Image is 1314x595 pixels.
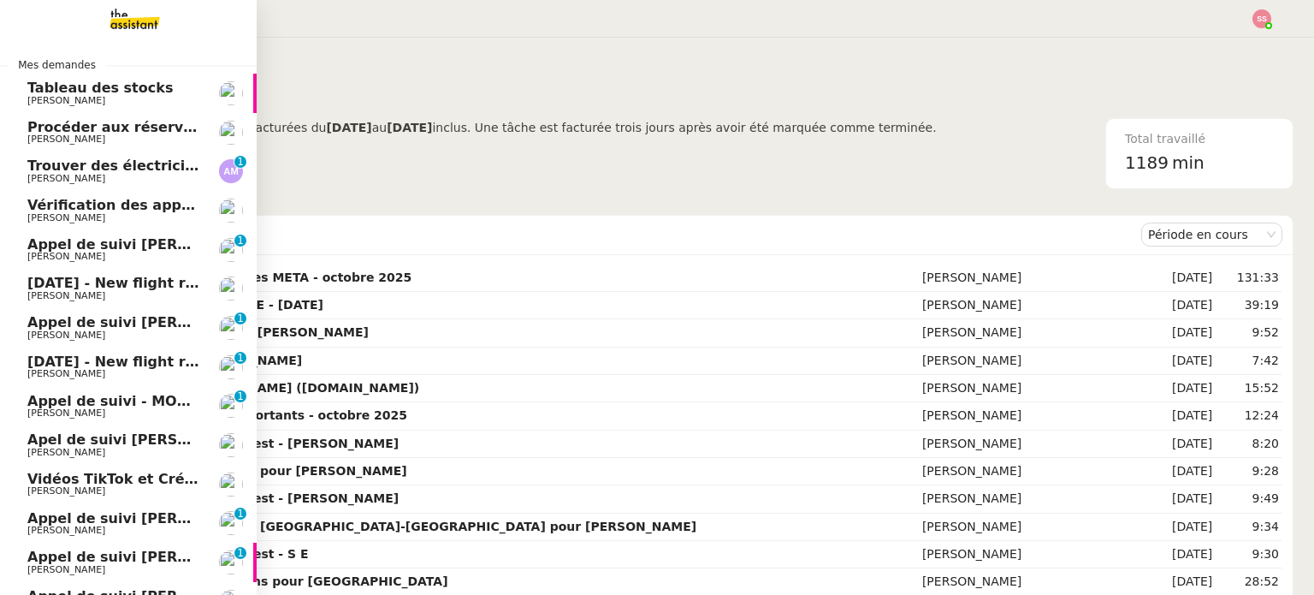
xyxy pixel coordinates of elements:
[27,408,105,419] span: [PERSON_NAME]
[27,485,105,497] span: [PERSON_NAME]
[234,352,246,364] nz-badge-sup: 1
[27,236,269,253] span: Appel de suivi [PERSON_NAME]
[27,290,105,301] span: [PERSON_NAME]
[1216,348,1282,375] td: 7:42
[1216,319,1282,347] td: 9:52
[219,316,243,340] img: users%2FW4OQjB9BRtYK2an7yusO0WsYLsD3%2Favatar%2F28027066-518b-424c-8476-65f2e549ac29
[27,212,105,223] span: [PERSON_NAME]
[1151,514,1216,541] td: [DATE]
[1216,431,1282,458] td: 8:20
[219,473,243,497] img: users%2FCk7ZD5ubFNWivK6gJdIkoi2SB5d2%2Favatar%2F3f84dbb7-4157-4842-a987-fca65a8b7a9a
[219,121,243,145] img: users%2FW4OQjB9BRtYK2an7yusO0WsYLsD3%2Favatar%2F28027066-518b-424c-8476-65f2e549ac29
[237,156,244,171] p: 1
[27,119,436,135] span: Procéder aux réservations pour [GEOGRAPHIC_DATA]
[1148,223,1276,246] nz-select-item: Période en cours
[27,471,395,487] span: Vidéos TikTok et Créatives META - octobre 2025
[27,275,541,291] span: [DATE] - New flight request - [GEOGRAPHIC_DATA][PERSON_NAME]
[219,238,243,262] img: users%2FW4OQjB9BRtYK2an7yusO0WsYLsD3%2Favatar%2F28027066-518b-424c-8476-65f2e549ac29
[1216,402,1282,430] td: 12:24
[27,173,105,184] span: [PERSON_NAME]
[1216,292,1282,319] td: 39:19
[27,95,105,106] span: [PERSON_NAME]
[1125,152,1169,173] span: 1189
[1151,319,1216,347] td: [DATE]
[237,352,244,367] p: 1
[219,199,243,223] img: users%2FW4OQjB9BRtYK2an7yusO0WsYLsD3%2Favatar%2F28027066-518b-424c-8476-65f2e549ac29
[27,447,105,458] span: [PERSON_NAME]
[27,80,173,96] span: Tableau des stocks
[919,485,1151,513] td: [PERSON_NAME]
[27,354,381,370] span: [DATE] - New flight request - [PERSON_NAME]
[219,277,243,300] img: users%2FC9SBsJ0duuaSgpQFj5LgoEX8n0o2%2Favatar%2Fec9d51b8-9413-4189-adfb-7be4d8c96a3c
[237,390,244,406] p: 1
[237,508,244,523] p: 1
[27,393,492,409] span: Appel de suivi - MON RENOVATEUR LOCAL - [PERSON_NAME]
[387,121,432,134] b: [DATE]
[234,235,246,247] nz-badge-sup: 1
[919,458,1151,485] td: [PERSON_NAME]
[234,156,246,168] nz-badge-sup: 1
[1151,541,1216,568] td: [DATE]
[27,197,390,213] span: Vérification des appels sortants - octobre 2025
[27,314,328,330] span: Appel de suivi [PERSON_NAME]-Riottot
[1151,485,1216,513] td: [DATE]
[234,547,246,559] nz-badge-sup: 1
[234,312,246,324] nz-badge-sup: 1
[1216,375,1282,402] td: 15:52
[219,511,243,535] img: users%2FW4OQjB9BRtYK2an7yusO0WsYLsD3%2Favatar%2F28027066-518b-424c-8476-65f2e549ac29
[1216,485,1282,513] td: 9:49
[1151,458,1216,485] td: [DATE]
[1125,129,1274,149] div: Total travaillé
[219,550,243,574] img: users%2FW4OQjB9BRtYK2an7yusO0WsYLsD3%2Favatar%2F28027066-518b-424c-8476-65f2e549ac29
[90,574,448,588] strong: Procéder aux réservations pour [GEOGRAPHIC_DATA]
[1151,431,1216,458] td: [DATE]
[919,514,1151,541] td: [PERSON_NAME]
[27,330,105,341] span: [PERSON_NAME]
[27,251,105,262] span: [PERSON_NAME]
[1216,541,1282,568] td: 9:30
[8,57,106,74] span: Mes demandes
[27,368,105,379] span: [PERSON_NAME]
[1216,458,1282,485] td: 9:28
[432,121,936,134] span: inclus. Une tâche est facturée trois jours après avoir été marquée comme terminée.
[237,312,244,328] p: 1
[234,508,246,520] nz-badge-sup: 1
[1151,348,1216,375] td: [DATE]
[1216,514,1282,541] td: 9:34
[1252,9,1271,28] img: svg
[219,355,243,379] img: users%2FC9SBsJ0duuaSgpQFj5LgoEX8n0o2%2Favatar%2Fec9d51b8-9413-4189-adfb-7be4d8c96a3c
[27,134,105,145] span: [PERSON_NAME]
[1172,149,1204,177] span: min
[919,319,1151,347] td: [PERSON_NAME]
[234,390,246,402] nz-badge-sup: 1
[237,547,244,562] p: 1
[27,564,105,575] span: [PERSON_NAME]
[919,292,1151,319] td: [PERSON_NAME]
[1151,402,1216,430] td: [DATE]
[919,431,1151,458] td: [PERSON_NAME]
[90,520,696,533] strong: [DATE] - Organiser le vol [GEOGRAPHIC_DATA]-[GEOGRAPHIC_DATA] pour [PERSON_NAME]
[219,433,243,457] img: users%2FW4OQjB9BRtYK2an7yusO0WsYLsD3%2Favatar%2F28027066-518b-424c-8476-65f2e549ac29
[237,235,244,250] p: 1
[219,81,243,105] img: users%2FAXgjBsdPtrYuxuZvIJjRexEdqnq2%2Favatar%2F1599931753966.jpeg
[1151,265,1216,292] td: [DATE]
[919,402,1151,430] td: [PERSON_NAME]
[27,525,105,536] span: [PERSON_NAME]
[86,217,1141,252] div: Demandes
[219,394,243,418] img: users%2FW4OQjB9BRtYK2an7yusO0WsYLsD3%2Favatar%2F28027066-518b-424c-8476-65f2e549ac29
[90,464,407,478] strong: [DATE] - Organiser le vol pour [PERSON_NAME]
[1151,292,1216,319] td: [DATE]
[919,375,1151,402] td: [PERSON_NAME]
[27,549,367,565] span: Appel de suivi [PERSON_NAME] - TEAMRESA
[919,265,1151,292] td: [PERSON_NAME]
[27,510,381,527] span: Appel de suivi [PERSON_NAME] - GLOBAL POS
[27,431,404,448] span: Apel de suivi [PERSON_NAME] ([DOMAIN_NAME])
[919,541,1151,568] td: [PERSON_NAME]
[1151,375,1216,402] td: [DATE]
[1216,265,1282,292] td: 131:33
[219,159,243,183] img: svg
[27,158,391,174] span: Trouver des électriciens à [GEOGRAPHIC_DATA]
[919,348,1151,375] td: [PERSON_NAME]
[90,325,369,339] strong: Appel [PERSON_NAME] - [PERSON_NAME]
[372,121,387,134] span: au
